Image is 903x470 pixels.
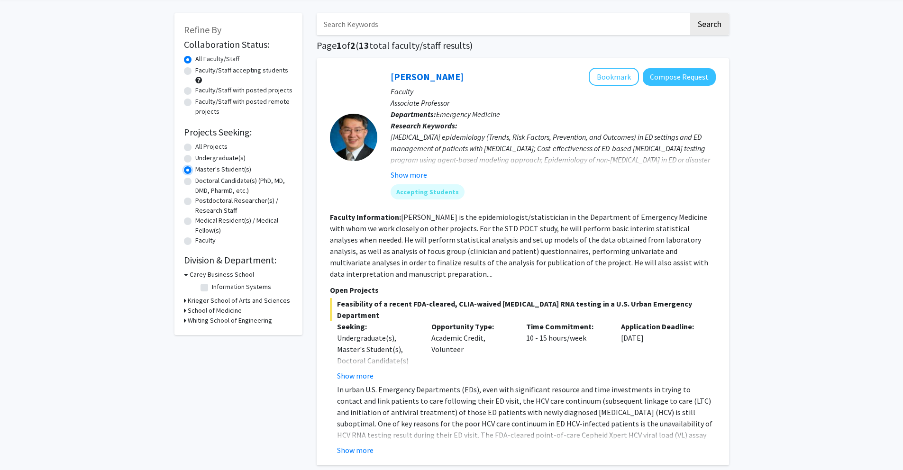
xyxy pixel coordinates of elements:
[195,235,216,245] label: Faculty
[614,321,709,381] div: [DATE]
[350,39,356,51] span: 2
[431,321,512,332] p: Opportunity Type:
[195,153,246,163] label: Undergraduate(s)
[424,321,519,381] div: Academic Credit, Volunteer
[330,212,708,279] fg-read-more: [PERSON_NAME] is the epidemiologist/statistician in the Department of Emergency Medicine with who...
[195,65,288,75] label: Faculty/Staff accepting students
[195,216,293,235] label: Medical Resident(s) / Medical Fellow(s)
[337,444,374,456] button: Show more
[337,39,342,51] span: 1
[330,212,401,222] b: Faculty Information:
[317,40,729,51] h1: Page of ( total faculty/staff results)
[337,321,418,332] p: Seeking:
[195,97,293,117] label: Faculty/Staff with posted remote projects
[621,321,702,332] p: Application Deadline:
[519,321,614,381] div: 10 - 15 hours/week
[330,284,716,296] p: Open Projects
[690,13,729,35] button: Search
[184,254,293,266] h2: Division & Department:
[391,86,716,97] p: Faculty
[436,109,500,119] span: Emergency Medicine
[195,176,293,196] label: Doctoral Candidate(s) (PhD, MD, DMD, PharmD, etc.)
[526,321,607,332] p: Time Commitment:
[337,370,374,381] button: Show more
[190,270,254,280] h3: Carey Business School
[317,13,689,35] input: Search Keywords
[184,24,221,36] span: Refine By
[184,39,293,50] h2: Collaboration Status:
[391,169,427,181] button: Show more
[391,109,436,119] b: Departments:
[195,164,251,174] label: Master's Student(s)
[195,142,228,152] label: All Projects
[359,39,369,51] span: 13
[391,97,716,108] p: Associate Professor
[188,316,272,325] h3: Whiting School of Engineering
[184,127,293,138] h2: Projects Seeking:
[337,384,716,463] p: In urban U.S. Emergency Departments (EDs), even with significant resource and time investments in...
[195,85,292,95] label: Faculty/Staff with posted projects
[337,332,418,389] div: Undergraduate(s), Master's Student(s), Doctoral Candidate(s) (PhD, MD, DMD, PharmD, etc.)
[391,71,464,82] a: [PERSON_NAME]
[643,68,716,86] button: Compose Request to Yu-Hsiang Hsieh
[391,121,457,130] b: Research Keywords:
[7,427,40,463] iframe: Chat
[391,184,465,199] mat-chip: Accepting Students
[330,298,716,321] span: Feasibility of a recent FDA-cleared, CLIA-waived [MEDICAL_DATA] RNA testing in a U.S. Urban Emerg...
[212,282,271,292] label: Information Systems
[188,306,242,316] h3: School of Medicine
[195,196,293,216] label: Postdoctoral Researcher(s) / Research Staff
[391,131,716,177] div: [MEDICAL_DATA] epidemiology (Trends, Risk Factors, Prevention, and Outcomes) in ED settings and E...
[195,54,239,64] label: All Faculty/Staff
[188,296,290,306] h3: Krieger School of Arts and Sciences
[589,68,639,86] button: Add Yu-Hsiang Hsieh to Bookmarks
